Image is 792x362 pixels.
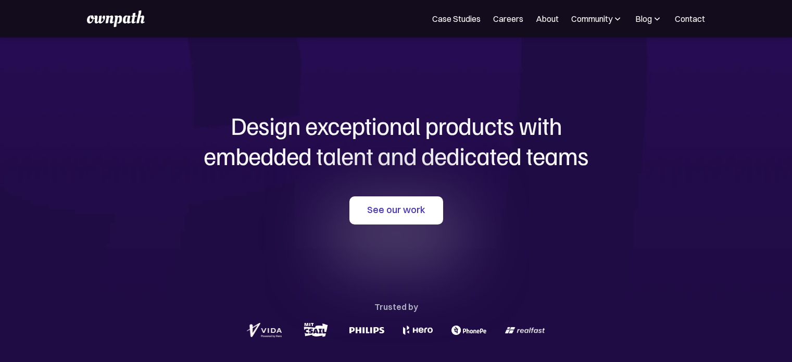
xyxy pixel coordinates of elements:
div: Blog [635,13,652,25]
div: Blog [635,13,662,25]
a: Careers [493,13,523,25]
div: Community [571,13,612,25]
a: Contact [675,13,705,25]
div: Trusted by [374,299,418,314]
div: Community [571,13,623,25]
h1: Design exceptional products with embedded talent and dedicated teams [146,110,646,170]
a: About [536,13,559,25]
a: See our work [349,196,443,224]
a: Case Studies [432,13,481,25]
